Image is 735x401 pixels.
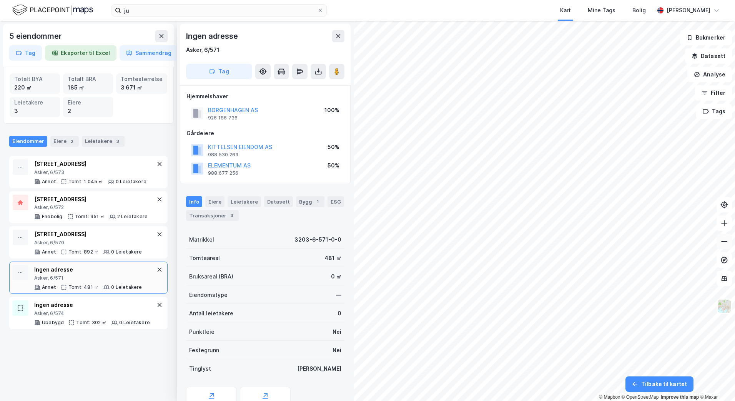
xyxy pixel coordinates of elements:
[121,75,163,83] div: Tomtestørrelse
[42,284,56,290] div: Annet
[696,104,732,119] button: Tags
[622,394,659,400] a: OpenStreetMap
[34,159,146,169] div: [STREET_ADDRESS]
[208,170,238,176] div: 988 677 256
[314,198,321,205] div: 1
[205,196,224,207] div: Eiere
[189,235,214,244] div: Matrikkel
[68,98,109,107] div: Eiere
[121,5,317,16] input: Søk på adresse, matrikkel, gårdeiere, leietakere eller personer
[186,196,202,207] div: Info
[336,290,341,300] div: —
[328,196,344,207] div: ESG
[76,320,106,326] div: Tomt: 302 ㎡
[186,92,344,101] div: Hjemmelshaver
[680,30,732,45] button: Bokmerker
[42,320,64,326] div: Ubebygd
[34,310,150,316] div: Asker, 6/574
[189,254,220,263] div: Tomteareal
[111,284,142,290] div: 0 Leietakere
[111,249,142,255] div: 0 Leietakere
[695,85,732,101] button: Filter
[228,196,261,207] div: Leietakere
[560,6,571,15] div: Kart
[50,136,79,147] div: Eiere
[186,64,252,79] button: Tag
[34,230,142,239] div: [STREET_ADDRESS]
[114,138,121,145] div: 3
[34,265,142,274] div: Ingen adresse
[34,195,148,204] div: [STREET_ADDRESS]
[68,83,109,92] div: 185 ㎡
[338,309,341,318] div: 0
[14,83,55,92] div: 220 ㎡
[42,249,56,255] div: Annet
[294,235,341,244] div: 3203-6-571-0-0
[296,196,324,207] div: Bygg
[333,346,341,355] div: Nei
[632,6,646,15] div: Bolig
[189,327,215,336] div: Punktleie
[34,275,142,281] div: Asker, 6/571
[297,364,341,373] div: [PERSON_NAME]
[189,364,211,373] div: Tinglyst
[42,179,56,185] div: Annet
[186,45,220,55] div: Asker, 6/571
[42,214,63,220] div: Enebolig
[68,138,76,145] div: 2
[120,45,178,61] button: Sammendrag
[189,346,219,355] div: Festegrunn
[687,67,732,82] button: Analyse
[685,48,732,64] button: Datasett
[34,240,142,246] div: Asker, 6/570
[328,143,339,152] div: 50%
[121,83,163,92] div: 3 671 ㎡
[9,136,47,147] div: Eiendommer
[324,254,341,263] div: 481 ㎡
[45,45,116,61] button: Eksporter til Excel
[34,169,146,176] div: Asker, 6/573
[599,394,620,400] a: Mapbox
[186,30,239,42] div: Ingen adresse
[661,394,699,400] a: Improve this map
[264,196,293,207] div: Datasett
[14,98,55,107] div: Leietakere
[625,376,693,392] button: Tilbake til kartet
[186,210,239,221] div: Transaksjoner
[333,327,341,336] div: Nei
[717,299,732,313] img: Z
[588,6,615,15] div: Mine Tags
[82,136,125,147] div: Leietakere
[189,272,233,281] div: Bruksareal (BRA)
[208,115,238,121] div: 926 186 736
[68,107,109,115] div: 2
[9,30,63,42] div: 5 eiendommer
[328,161,339,170] div: 50%
[667,6,710,15] div: [PERSON_NAME]
[116,179,146,185] div: 0 Leietakere
[34,300,150,310] div: Ingen adresse
[68,284,99,290] div: Tomt: 481 ㎡
[68,179,103,185] div: Tomt: 1 045 ㎡
[14,75,55,83] div: Totalt BYA
[119,320,150,326] div: 0 Leietakere
[75,214,105,220] div: Tomt: 951 ㎡
[189,290,228,300] div: Eiendomstype
[12,3,93,17] img: logo.f888ab2527a4732fd821a326f86c7f29.svg
[228,212,236,219] div: 3
[68,249,99,255] div: Tomt: 892 ㎡
[68,75,109,83] div: Totalt BRA
[208,152,238,158] div: 988 530 263
[117,214,148,220] div: 2 Leietakere
[186,129,344,138] div: Gårdeiere
[9,45,42,61] button: Tag
[189,309,233,318] div: Antall leietakere
[331,272,341,281] div: 0 ㎡
[34,204,148,210] div: Asker, 6/572
[14,107,55,115] div: 3
[324,106,339,115] div: 100%
[697,364,735,401] iframe: Chat Widget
